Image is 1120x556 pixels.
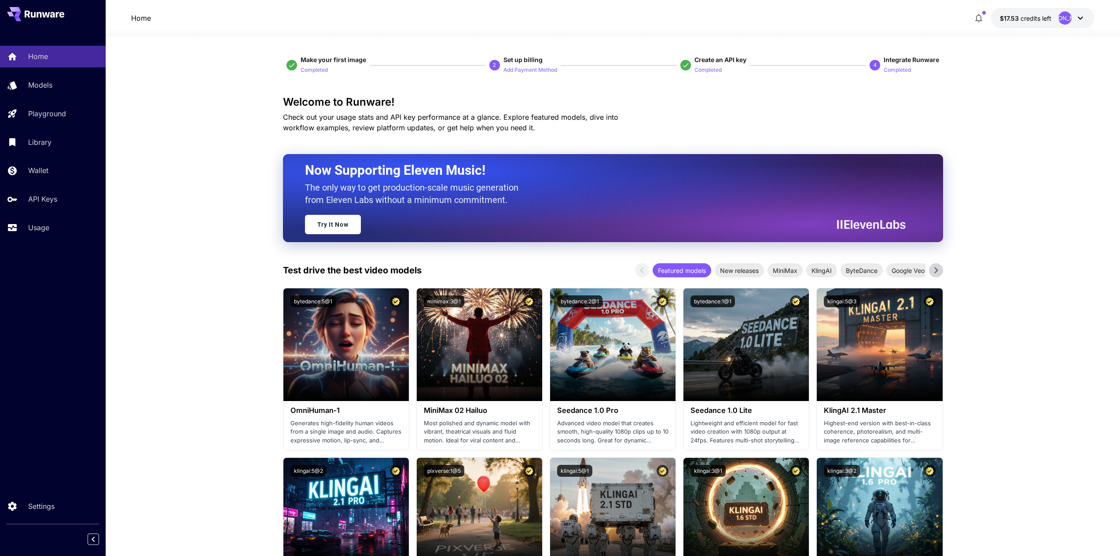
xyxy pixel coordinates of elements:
p: Completed [694,66,722,74]
button: Certified Model – Vetted for best performance and includes a commercial license. [523,465,535,477]
nav: breadcrumb [131,13,151,23]
p: 4 [874,61,877,69]
div: $17.52659 [1000,14,1051,23]
button: klingai:5@1 [557,465,592,477]
h3: OmniHuman‑1 [290,406,402,415]
p: Completed [301,66,328,74]
button: Add Payment Method [503,64,557,75]
div: MiniMax [767,263,803,277]
button: $17.52659[PERSON_NAME] [991,8,1094,28]
h3: KlingAI 2.1 Master [824,406,935,415]
button: Certified Model – Vetted for best performance and includes a commercial license. [390,295,402,307]
p: Completed [884,66,911,74]
p: Models [28,80,52,90]
h3: MiniMax 02 Hailuo [424,406,535,415]
span: $17.53 [1000,15,1021,22]
div: Google Veo [886,263,930,277]
p: Home [28,51,48,62]
button: klingai:5@2 [290,465,327,477]
a: Home [131,13,151,23]
div: New releases [715,263,764,277]
div: [PERSON_NAME] [1058,11,1072,25]
img: alt [817,288,942,401]
div: Featured models [653,263,711,277]
p: Highest-end version with best-in-class coherence, photorealism, and multi-image reference capabil... [824,419,935,445]
button: Certified Model – Vetted for best performance and includes a commercial license. [790,465,802,477]
span: Make your first image [301,56,366,63]
p: API Keys [28,194,57,204]
img: alt [417,288,542,401]
button: bytedance:1@1 [690,295,735,307]
span: New releases [715,266,764,275]
span: Integrate Runware [884,56,939,63]
button: Completed [884,64,911,75]
div: Collapse sidebar [94,531,106,547]
button: Completed [694,64,722,75]
p: Usage [28,222,49,233]
p: The only way to get production-scale music generation from Eleven Labs without a minimum commitment. [305,181,525,206]
h2: Now Supporting Eleven Music! [305,162,899,179]
a: Try It Now [305,215,361,234]
span: Create an API key [694,56,746,63]
p: Settings [28,501,55,512]
div: KlingAI [806,263,837,277]
span: Google Veo [886,266,930,275]
img: alt [550,288,676,401]
h3: Seedance 1.0 Pro [557,406,668,415]
span: ByteDance [841,266,883,275]
button: Certified Model – Vetted for best performance and includes a commercial license. [924,465,936,477]
button: klingai:5@3 [824,295,860,307]
p: Wallet [28,165,48,176]
p: Lightweight and efficient model for fast video creation with 1080p output at 24fps. Features mult... [690,419,802,445]
p: Library [28,137,51,147]
button: bytedance:2@1 [557,295,602,307]
button: Certified Model – Vetted for best performance and includes a commercial license. [657,295,668,307]
p: Test drive the best video models [283,264,422,277]
button: klingai:3@2 [824,465,860,477]
button: Collapse sidebar [88,534,99,545]
button: Certified Model – Vetted for best performance and includes a commercial license. [924,295,936,307]
p: Generates high-fidelity human videos from a single image and audio. Captures expressive motion, l... [290,419,402,445]
button: klingai:3@1 [690,465,726,477]
h3: Welcome to Runware! [283,96,943,108]
img: alt [683,288,809,401]
span: credits left [1021,15,1051,22]
button: Certified Model – Vetted for best performance and includes a commercial license. [657,465,668,477]
div: ByteDance [841,263,883,277]
button: Certified Model – Vetted for best performance and includes a commercial license. [390,465,402,477]
button: Certified Model – Vetted for best performance and includes a commercial license. [523,295,535,307]
span: Check out your usage stats and API key performance at a glance. Explore featured models, dive int... [283,113,618,132]
span: MiniMax [767,266,803,275]
p: 2 [493,61,496,69]
span: Featured models [653,266,711,275]
p: Add Payment Method [503,66,557,74]
button: Certified Model – Vetted for best performance and includes a commercial license. [790,295,802,307]
button: bytedance:5@1 [290,295,336,307]
span: Set up billing [503,56,543,63]
p: Advanced video model that creates smooth, high-quality 1080p clips up to 10 seconds long. Great f... [557,419,668,445]
h3: Seedance 1.0 Lite [690,406,802,415]
img: alt [283,288,409,401]
p: Playground [28,108,66,119]
button: Completed [301,64,328,75]
button: minimax:3@1 [424,295,464,307]
span: KlingAI [806,266,837,275]
button: pixverse:1@5 [424,465,464,477]
p: Most polished and dynamic model with vibrant, theatrical visuals and fluid motion. Ideal for vira... [424,419,535,445]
